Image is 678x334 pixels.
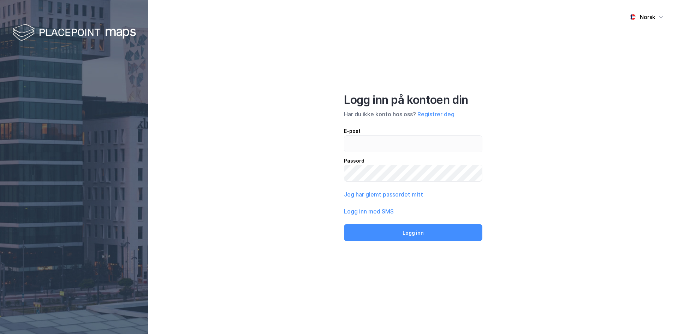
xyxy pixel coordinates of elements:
[417,110,454,118] button: Registrer deg
[344,207,394,216] button: Logg inn med SMS
[643,300,678,334] iframe: Chat Widget
[344,224,482,241] button: Logg inn
[640,13,655,21] div: Norsk
[344,190,423,199] button: Jeg har glemt passordet mitt
[12,23,136,43] img: logo-white.f07954bde2210d2a523dddb988cd2aa7.svg
[344,110,482,118] div: Har du ikke konto hos oss?
[344,157,482,165] div: Passord
[344,127,482,135] div: E-post
[344,93,482,107] div: Logg inn på kontoen din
